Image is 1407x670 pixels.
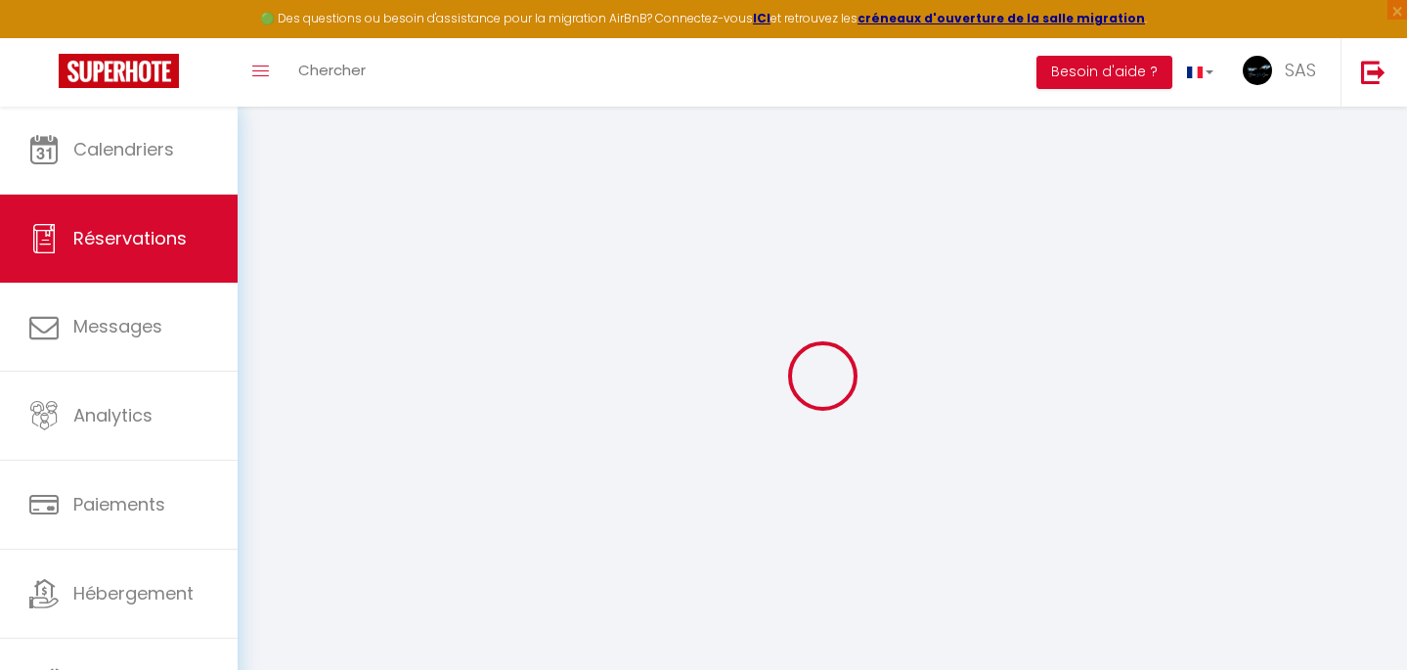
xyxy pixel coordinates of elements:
[1228,38,1341,107] a: ... SAS
[73,581,194,605] span: Hébergement
[1036,56,1172,89] button: Besoin d'aide ?
[1361,60,1385,84] img: logout
[73,403,153,427] span: Analytics
[857,10,1145,26] a: créneaux d'ouverture de la salle migration
[16,8,74,67] button: Ouvrir le widget de chat LiveChat
[284,38,380,107] a: Chercher
[1243,56,1272,85] img: ...
[753,10,770,26] a: ICI
[73,492,165,516] span: Paiements
[73,137,174,161] span: Calendriers
[1285,58,1316,82] span: SAS
[73,314,162,338] span: Messages
[73,226,187,250] span: Réservations
[59,54,179,88] img: Super Booking
[298,60,366,80] span: Chercher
